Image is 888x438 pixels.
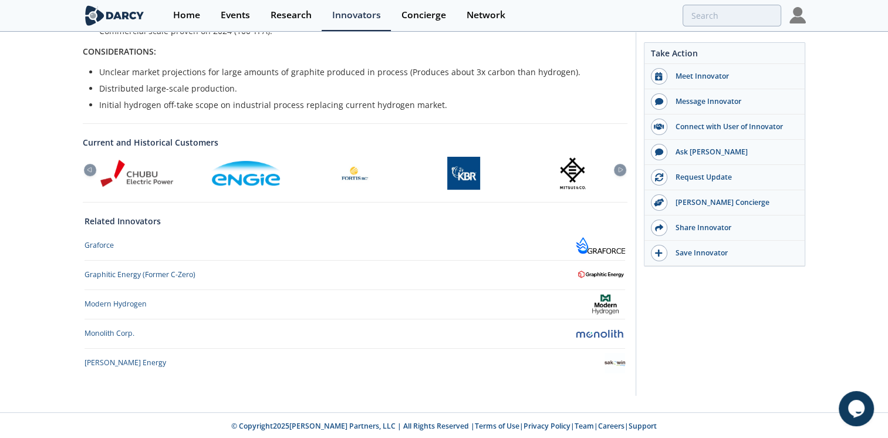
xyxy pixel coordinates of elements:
[85,328,134,339] div: Monolith Corp.
[85,240,114,251] div: Graforce
[629,421,657,431] a: Support
[575,421,594,431] a: Team
[644,241,805,266] button: Save Innovator
[173,11,200,20] div: Home
[586,294,625,315] img: Modern Hydrogen
[85,358,166,368] div: [PERSON_NAME] Energy
[85,215,161,227] a: Related Innovators
[475,421,519,431] a: Terms of Use
[83,5,147,26] img: logo-wide.svg
[85,269,195,280] div: Graphitic Energy (Former C-Zero)
[83,46,156,57] strong: CONSIDERATIONS:
[667,147,799,157] div: Ask [PERSON_NAME]
[447,157,480,190] img: KBR
[85,235,625,256] a: Graforce Graforce
[85,294,625,315] a: Modern Hydrogen Modern Hydrogen
[667,248,799,258] div: Save Innovator
[605,353,625,373] img: Sakowin Green Energy
[667,122,799,132] div: Connect with User of Innovator
[667,172,799,183] div: Request Update
[683,5,781,26] input: Advanced Search
[83,136,627,149] a: Current and Historical Customers
[99,66,619,78] li: Unclear market projections for large amounts of graphite produced in process (Produces about 3x c...
[85,353,625,373] a: [PERSON_NAME] Energy Sakowin Green Energy
[667,96,799,107] div: Message Innovator
[85,324,625,344] a: Monolith Corp. Monolith Corp.
[467,11,505,20] div: Network
[524,421,570,431] a: Privacy Policy
[85,299,147,309] div: Modern Hydrogen
[576,329,625,339] img: Monolith Corp.
[100,160,173,187] img: Chubu Energy
[559,157,586,190] img: Mitsui
[667,223,799,233] div: Share Innovator
[576,269,625,280] img: Graphitic Energy (Former C-Zero)
[576,237,625,254] img: Graforce
[667,197,799,208] div: [PERSON_NAME] Concierge
[99,99,619,111] li: Initial hydrogen off-take scope on industrial process replacing current hydrogen market.
[85,265,625,285] a: Graphitic Energy (Former C-Zero) Graphitic Energy (Former C-Zero)
[338,157,371,190] img: Fortis BC
[38,421,850,432] p: © Copyright 2025 [PERSON_NAME] Partners, LLC | All Rights Reserved | | | | |
[401,11,446,20] div: Concierge
[667,71,799,82] div: Meet Innovator
[598,421,624,431] a: Careers
[332,11,381,20] div: Innovators
[789,7,806,23] img: Profile
[221,11,250,20] div: Events
[271,11,312,20] div: Research
[210,161,282,186] img: ENGIE
[839,391,876,426] iframe: chat widget
[99,82,619,95] li: Distributed large-scale production.
[644,47,805,64] div: Take Action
